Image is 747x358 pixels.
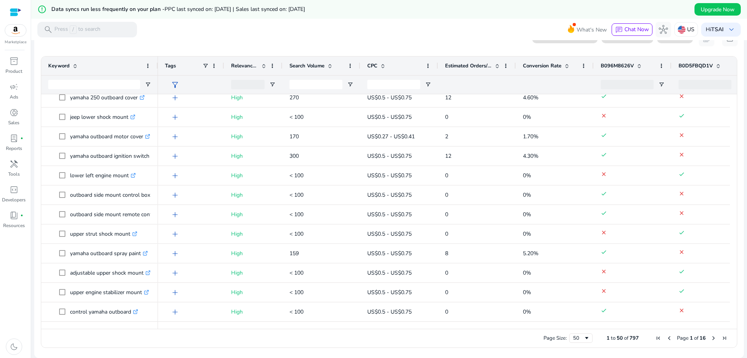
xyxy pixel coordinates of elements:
[367,230,412,238] span: US$0.5 - US$0.75
[679,132,685,138] mat-icon: clear
[170,190,180,200] span: add
[678,26,686,34] img: us.svg
[9,159,19,169] span: handyman
[165,62,176,69] span: Tags
[9,342,19,351] span: dark_mode
[170,229,180,239] span: add
[601,268,607,275] mat-icon: clear
[523,152,538,160] span: 4.30%
[170,307,180,317] span: add
[231,284,275,300] p: High
[289,250,299,257] span: 159
[701,5,735,14] span: Upgrade Now
[289,308,303,316] span: < 100
[656,22,671,37] button: hub
[5,25,26,36] img: amazon.svg
[523,211,531,218] span: 0%
[679,190,685,197] mat-icon: clear
[9,108,19,117] span: donut_small
[601,93,607,99] mat-icon: done
[170,268,180,278] span: add
[70,25,77,34] span: /
[289,211,303,218] span: < 100
[624,26,649,33] span: Chat Now
[70,226,137,242] p: upper strut shock mount
[445,133,448,140] span: 2
[445,289,448,296] span: 0
[721,335,728,341] div: Last Page
[445,269,448,277] span: 0
[9,185,19,194] span: code_blocks
[601,190,607,197] mat-icon: done
[48,80,140,89] input: Keyword Filter Input
[601,229,607,236] mat-icon: clear
[573,335,584,342] div: 50
[231,109,275,125] p: High
[9,56,19,66] span: inventory_2
[367,133,415,140] span: US$0.27 - US$0.41
[289,133,299,140] span: 170
[601,152,607,158] mat-icon: done
[367,191,412,199] span: US$0.5 - US$0.75
[367,250,412,257] span: US$0.5 - US$0.75
[70,304,138,320] p: control yamaha outboard
[5,68,22,75] p: Product
[20,137,23,140] span: fiber_manual_record
[231,129,275,145] p: High
[601,249,607,255] mat-icon: done
[170,132,180,141] span: add
[231,187,275,203] p: High
[679,113,685,119] mat-icon: done
[630,335,639,342] span: 797
[48,62,70,69] span: Keyword
[70,129,150,145] p: yamaha outboard motor cover
[445,211,448,218] span: 0
[289,172,303,179] span: < 100
[601,210,607,216] mat-icon: done
[679,229,685,236] mat-icon: done
[70,168,136,183] p: lower left engine mount
[601,171,607,177] mat-icon: clear
[289,191,303,199] span: < 100
[601,132,607,138] mat-icon: done
[170,113,180,122] span: add
[700,335,706,342] span: 16
[70,90,145,106] p: yamaha 250 outboard cover
[2,196,26,203] p: Developers
[367,308,412,316] span: US$0.5 - US$0.75
[612,23,652,36] button: chatChat Now
[445,62,492,69] span: Estimated Orders/Month
[8,171,20,178] p: Tools
[658,81,665,88] button: Open Filter Menu
[687,23,694,36] p: US
[145,81,151,88] button: Open Filter Menu
[615,26,623,34] span: chat
[170,288,180,297] span: add
[711,26,724,33] b: TSAI
[231,265,275,281] p: High
[523,308,531,316] span: 0%
[269,81,275,88] button: Open Filter Menu
[445,250,448,257] span: 8
[577,23,607,37] span: What's New
[8,119,19,126] p: Sales
[231,148,275,164] p: High
[367,269,412,277] span: US$0.5 - US$0.75
[666,335,672,341] div: Previous Page
[601,62,634,69] span: B096M8626V
[523,172,531,179] span: 0%
[607,335,610,342] span: 1
[367,94,412,101] span: US$0.5 - US$0.75
[165,5,305,13] span: PPC last synced on: [DATE] | Sales last synced on: [DATE]
[367,113,412,121] span: US$0.5 - US$0.75
[170,249,180,258] span: add
[44,25,53,34] span: search
[694,3,741,16] button: Upgrade Now
[9,211,19,220] span: book_4
[231,226,275,242] p: High
[727,25,736,34] span: keyboard_arrow_down
[170,171,180,180] span: add
[367,62,377,69] span: CPC
[601,288,607,294] mat-icon: clear
[367,152,412,160] span: US$0.5 - US$0.75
